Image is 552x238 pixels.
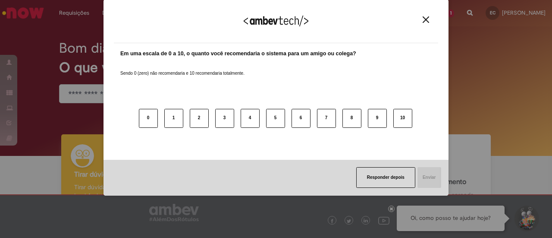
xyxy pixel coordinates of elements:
button: Close [420,16,432,23]
img: Close [423,16,429,23]
label: Sendo 0 (zero) não recomendaria e 10 recomendaria totalmente. [120,60,245,76]
button: 2 [190,109,209,128]
button: 7 [317,109,336,128]
button: 0 [139,109,158,128]
button: 9 [368,109,387,128]
button: 4 [241,109,260,128]
button: 6 [292,109,310,128]
button: 5 [266,109,285,128]
button: Responder depois [356,167,415,188]
img: Logo Ambevtech [244,16,308,26]
button: 10 [393,109,412,128]
button: 8 [342,109,361,128]
button: 3 [215,109,234,128]
label: Em uma escala de 0 a 10, o quanto você recomendaria o sistema para um amigo ou colega? [120,50,356,58]
button: 1 [164,109,183,128]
